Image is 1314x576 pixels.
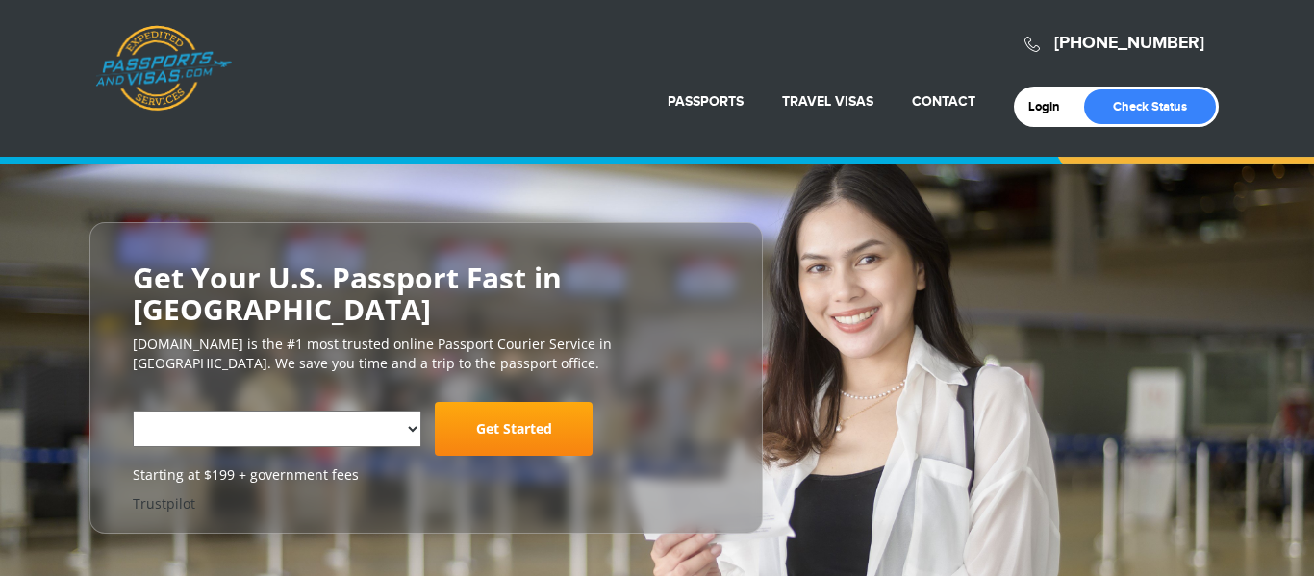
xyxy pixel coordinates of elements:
h2: Get Your U.S. Passport Fast in [GEOGRAPHIC_DATA] [133,262,720,325]
span: Starting at $199 + government fees [133,465,720,485]
a: Contact [912,93,975,110]
a: Passports [668,93,744,110]
a: Trustpilot [133,494,195,513]
a: Get Started [435,402,593,456]
a: [PHONE_NUMBER] [1054,33,1204,54]
a: Check Status [1084,89,1216,124]
p: [DOMAIN_NAME] is the #1 most trusted online Passport Courier Service in [GEOGRAPHIC_DATA]. We sav... [133,335,720,373]
a: Passports & [DOMAIN_NAME] [95,25,232,112]
a: Travel Visas [782,93,873,110]
a: Login [1028,99,1074,114]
